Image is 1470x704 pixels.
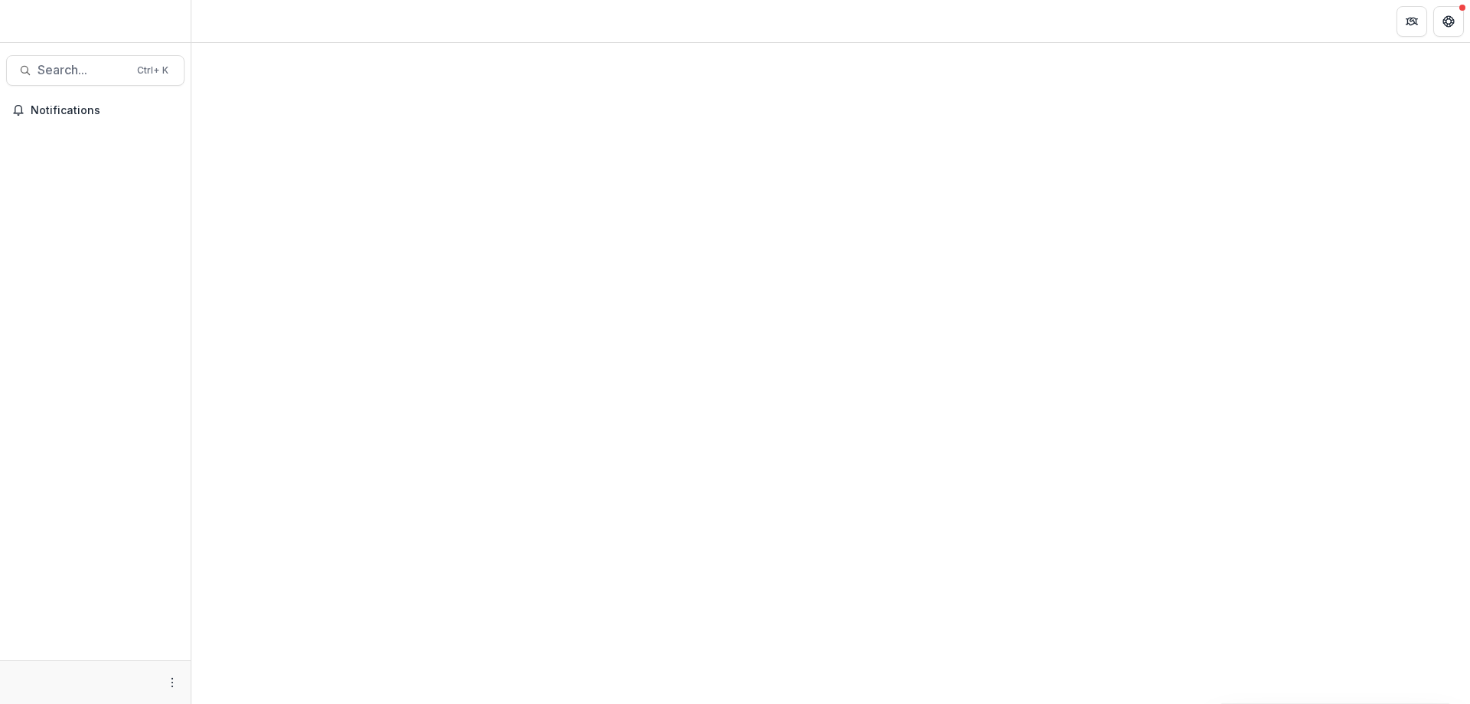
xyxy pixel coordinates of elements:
[163,673,181,692] button: More
[198,10,263,32] nav: breadcrumb
[6,98,185,123] button: Notifications
[38,63,128,77] span: Search...
[6,55,185,86] button: Search...
[1396,6,1427,37] button: Partners
[1433,6,1464,37] button: Get Help
[31,104,178,117] span: Notifications
[134,62,171,79] div: Ctrl + K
